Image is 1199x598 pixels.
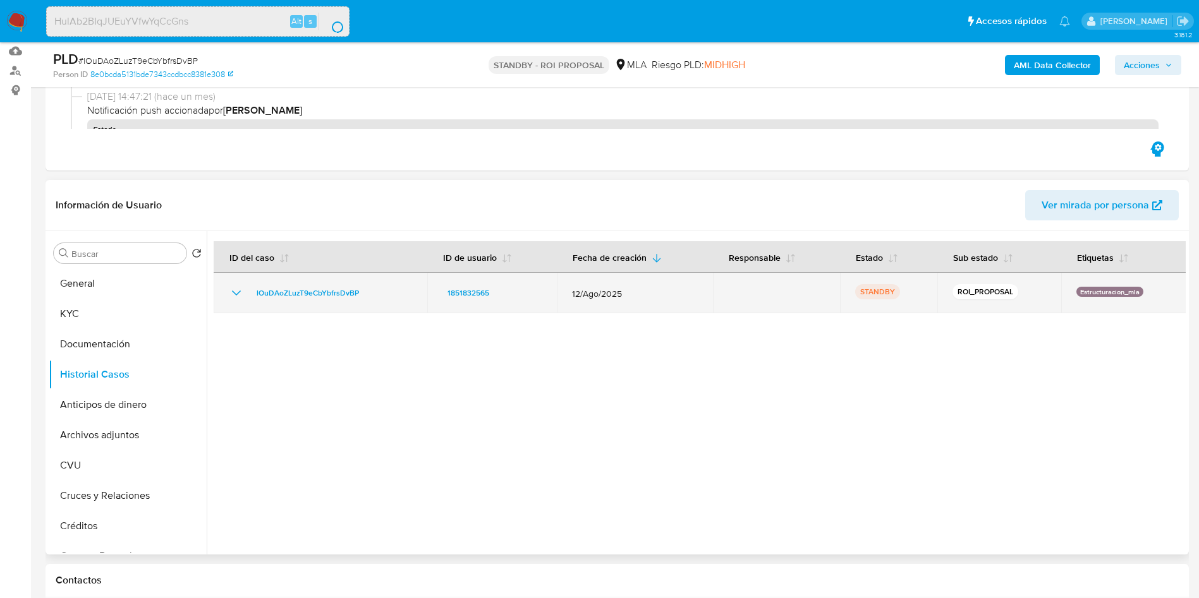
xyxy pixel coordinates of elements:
span: Ver mirada por persona [1042,190,1149,220]
button: Historial Casos [49,359,207,390]
button: Anticipos de dinero [49,390,207,420]
span: Alt [291,15,301,27]
span: Accesos rápidos [976,15,1047,28]
a: 8e0bcda5131bde7343ccdbcc8381e308 [90,69,233,80]
button: KYC [49,299,207,329]
span: 3.161.2 [1174,30,1193,40]
button: AML Data Collector [1005,55,1100,75]
p: STANDBY - ROI PROPOSAL [489,56,609,74]
button: Volver al orden por defecto [192,248,202,262]
button: Acciones [1115,55,1181,75]
button: CVU [49,450,207,481]
input: Buscar usuario o caso... [47,13,349,30]
b: AML Data Collector [1014,55,1091,75]
button: Créditos [49,511,207,541]
span: Acciones [1124,55,1160,75]
h1: Información de Usuario [56,199,162,212]
b: PLD [53,49,78,69]
a: Notificaciones [1059,16,1070,27]
button: Ver mirada por persona [1025,190,1179,220]
span: MIDHIGH [704,57,745,72]
button: search-icon [319,13,344,30]
div: MLA [614,58,647,72]
button: Cruces y Relaciones [49,481,207,511]
b: Person ID [53,69,88,80]
p: gustavo.deseta@mercadolibre.com [1100,15,1172,27]
button: Cuentas Bancarias [49,541,207,571]
span: # lOuDAoZLuzT9eCbYbfrsDvBP [78,54,198,67]
span: Riesgo PLD: [652,58,745,72]
button: Documentación [49,329,207,359]
a: Salir [1176,15,1190,28]
button: Archivos adjuntos [49,420,207,450]
h1: Contactos [56,574,1179,587]
button: Buscar [59,248,69,258]
span: s [308,15,312,27]
button: General [49,268,207,299]
input: Buscar [71,248,181,260]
